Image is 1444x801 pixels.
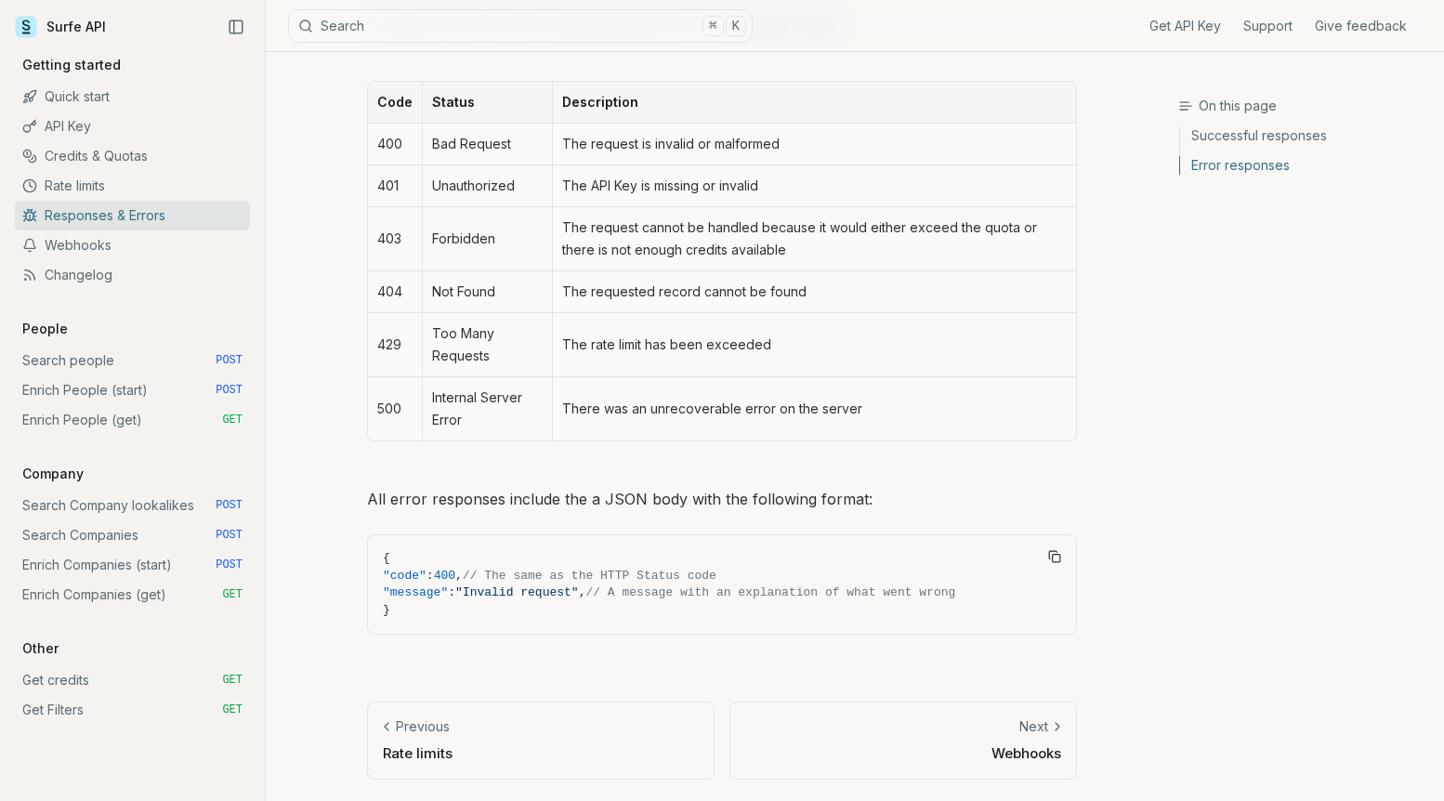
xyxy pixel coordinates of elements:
[288,9,753,43] button: Search⌘K
[383,603,390,617] span: }
[15,520,250,550] a: Search Companies POST
[745,743,1061,763] p: Webhooks
[579,585,586,599] span: ,
[15,82,250,112] a: Quick start
[1041,543,1069,571] button: Copy Text
[552,124,1076,165] td: The request is invalid or malformed
[422,124,552,165] td: Bad Request
[368,165,422,207] td: 401
[729,702,1077,779] a: NextWebhooks
[463,569,716,583] span: // The same as the HTTP Status code
[368,313,422,377] td: 429
[15,171,250,201] a: Rate limits
[726,16,746,36] kbd: K
[15,230,250,260] a: Webhooks
[422,313,552,377] td: Too Many Requests
[396,717,450,736] p: Previous
[1149,17,1221,35] a: Get API Key
[448,585,455,599] span: :
[422,377,552,440] td: Internal Server Error
[552,165,1076,207] td: The API Key is missing or invalid
[383,743,699,763] p: Rate limits
[427,569,434,583] span: :
[1178,97,1429,115] h3: On this page
[15,13,106,41] a: Surfe API
[216,383,243,398] span: POST
[367,702,715,779] a: PreviousRate limits
[702,16,723,36] kbd: ⌘
[1019,717,1048,736] p: Next
[368,271,422,313] td: 404
[368,124,422,165] td: 400
[552,82,1076,124] th: Description
[1315,17,1407,35] a: Give feedback
[222,703,243,717] span: GET
[222,13,250,41] button: Collapse Sidebar
[216,498,243,513] span: POST
[15,665,250,695] a: Get credits GET
[552,313,1076,377] td: The rate limit has been exceeded
[222,673,243,688] span: GET
[383,569,427,583] span: "code"
[383,551,390,565] span: {
[15,375,250,405] a: Enrich People (start) POST
[15,491,250,520] a: Search Company lookalikes POST
[367,486,1077,512] p: All error responses include the a JSON body with the following format:
[15,56,128,74] p: Getting started
[15,320,75,338] p: People
[15,550,250,580] a: Enrich Companies (start) POST
[15,112,250,141] a: API Key
[216,528,243,543] span: POST
[15,465,91,483] p: Company
[1243,17,1293,35] a: Support
[15,201,250,230] a: Responses & Errors
[552,207,1076,271] td: The request cannot be handled because it would either exceed the quota or there is not enough cre...
[368,82,422,124] th: Code
[15,580,250,610] a: Enrich Companies (get) GET
[15,141,250,171] a: Credits & Quotas
[552,377,1076,440] td: There was an unrecoverable error on the server
[222,413,243,427] span: GET
[455,569,463,583] span: ,
[216,558,243,572] span: POST
[422,165,552,207] td: Unauthorized
[422,207,552,271] td: Forbidden
[434,569,455,583] span: 400
[216,353,243,368] span: POST
[15,639,66,658] p: Other
[222,587,243,602] span: GET
[1180,151,1429,175] a: Error responses
[422,82,552,124] th: Status
[15,260,250,290] a: Changelog
[15,405,250,435] a: Enrich People (get) GET
[368,377,422,440] td: 500
[585,585,955,599] span: // A message with an explanation of what went wrong
[552,271,1076,313] td: The requested record cannot be found
[368,207,422,271] td: 403
[1180,126,1429,151] a: Successful responses
[383,585,448,599] span: "message"
[455,585,579,599] span: "Invalid request"
[15,695,250,725] a: Get Filters GET
[15,346,250,375] a: Search people POST
[422,271,552,313] td: Not Found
